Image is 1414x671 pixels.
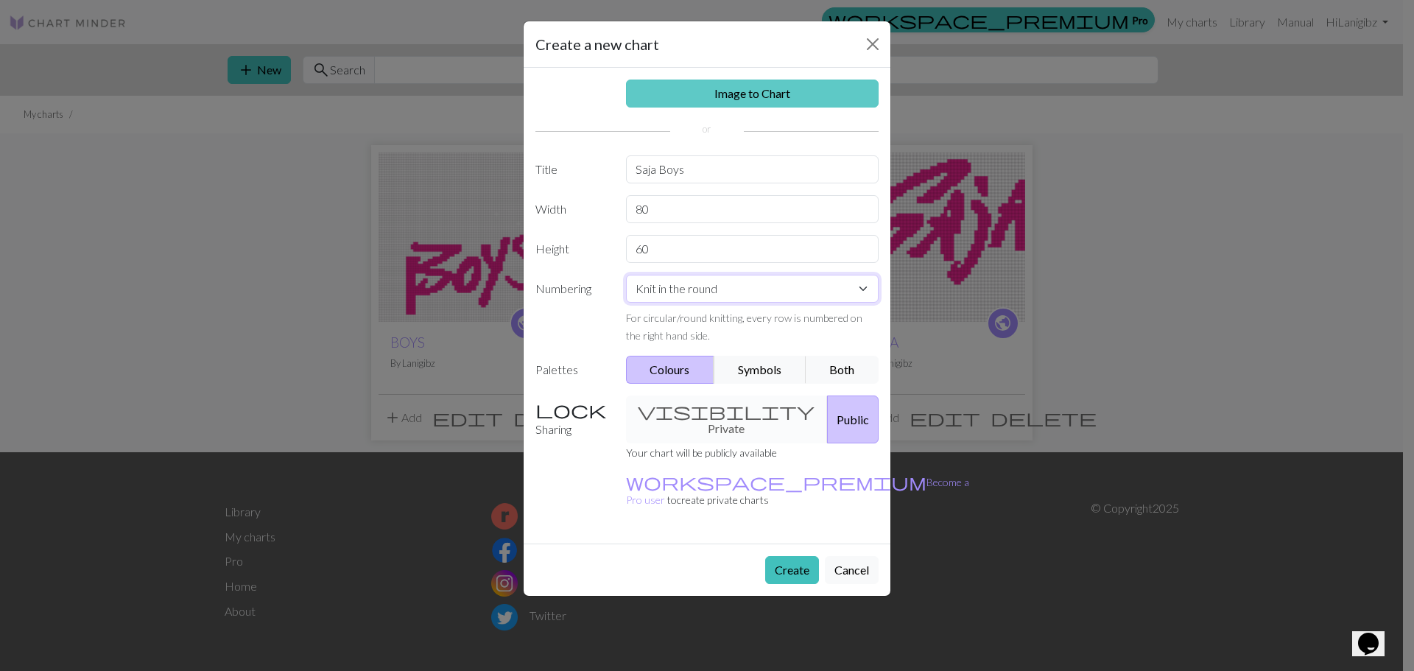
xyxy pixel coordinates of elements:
[806,356,879,384] button: Both
[626,471,926,492] span: workspace_premium
[765,556,819,584] button: Create
[535,33,659,55] h5: Create a new chart
[1352,612,1399,656] iframe: chat widget
[626,356,715,384] button: Colours
[626,476,969,506] a: Become a Pro user
[626,476,969,506] small: to create private charts
[527,275,617,344] label: Numbering
[626,312,862,342] small: For circular/round knitting, every row is numbered on the right hand side.
[527,356,617,384] label: Palettes
[626,446,777,459] small: Your chart will be publicly available
[714,356,806,384] button: Symbols
[527,396,617,443] label: Sharing
[861,32,884,56] button: Close
[827,396,879,443] button: Public
[527,155,617,183] label: Title
[825,556,879,584] button: Cancel
[626,80,879,108] a: Image to Chart
[527,235,617,263] label: Height
[527,195,617,223] label: Width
